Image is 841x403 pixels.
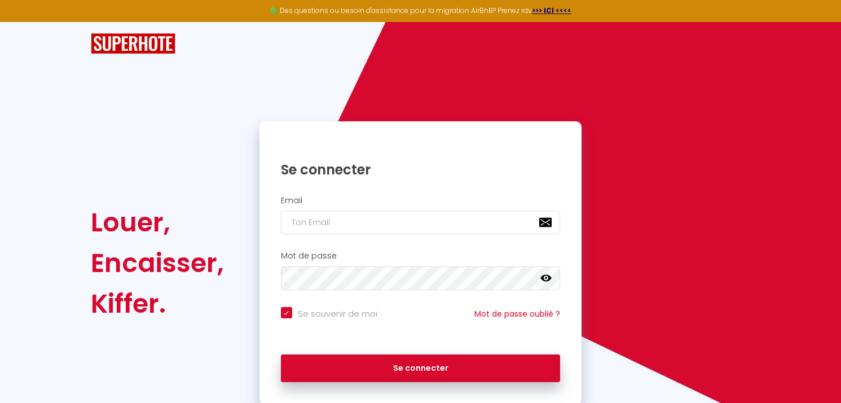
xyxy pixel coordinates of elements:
a: >>> ICI <<<< [532,6,571,15]
h2: Email [281,196,561,205]
img: SuperHote logo [91,33,175,54]
div: Kiffer. [91,283,224,324]
h2: Mot de passe [281,251,561,261]
h1: Se connecter [281,161,561,178]
div: Encaisser, [91,243,224,283]
button: Se connecter [281,354,561,383]
div: Louer, [91,202,224,243]
input: Ton Email [281,211,561,234]
a: Mot de passe oublié ? [474,308,560,319]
